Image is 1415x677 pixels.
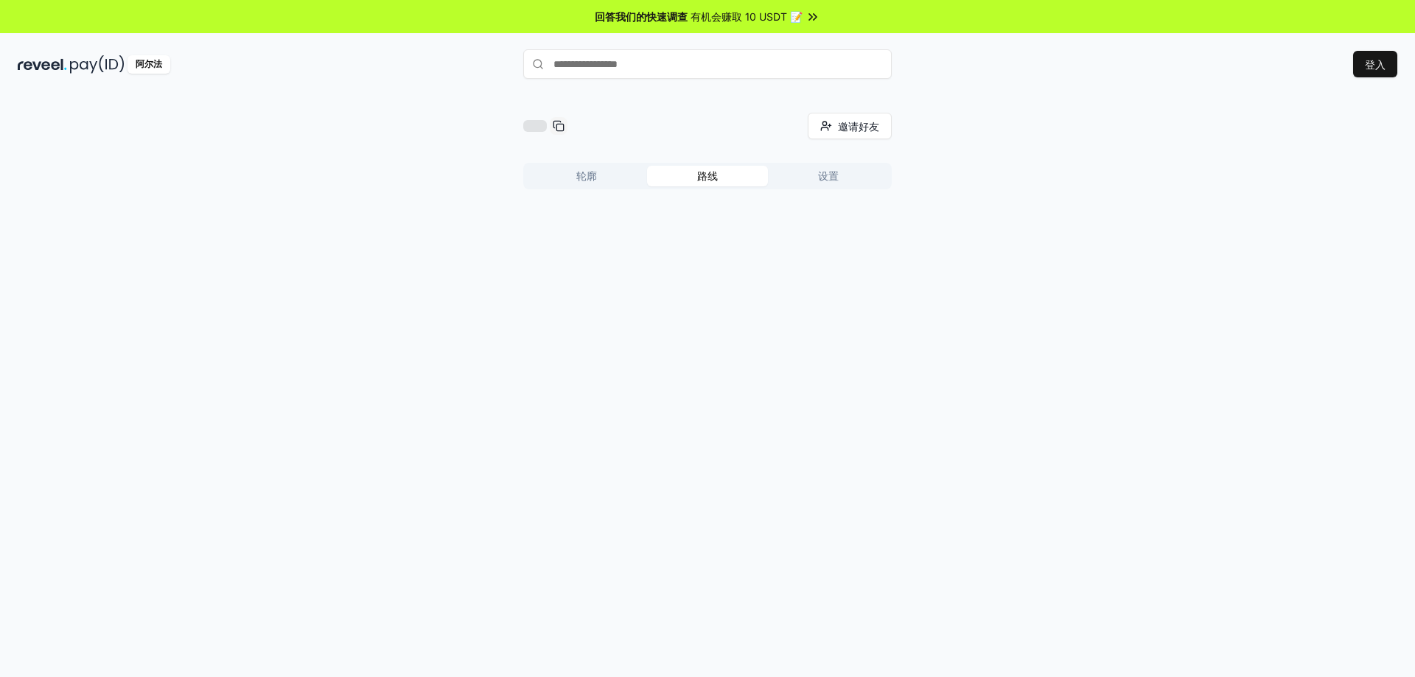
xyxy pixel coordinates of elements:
[818,169,839,182] font: 设置
[1353,51,1397,77] button: 登入
[576,169,597,182] font: 轮廓
[808,113,892,139] button: 邀请好友
[136,58,162,69] font: 阿尔法
[595,10,688,23] font: 回答我们的快速调查
[691,10,803,23] font: 有机会赚取 10 USDT 📝
[697,169,718,182] font: 路线
[18,55,67,74] img: 揭示黑暗
[70,55,125,74] img: 付款编号
[838,120,879,133] font: 邀请好友
[1365,58,1386,71] font: 登入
